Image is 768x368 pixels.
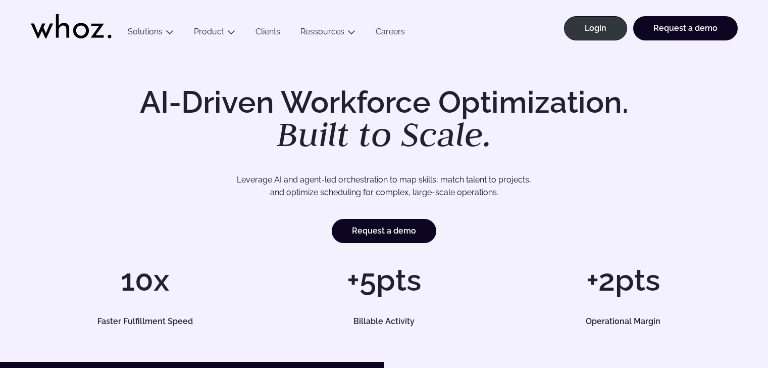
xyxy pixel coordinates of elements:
a: Clients [245,27,290,40]
h5: Operational Margin [520,317,726,326]
button: Product [184,27,245,40]
h5: Faster Fulfillment Speed [42,317,248,326]
h1: 10x [31,265,260,295]
h1: AI-Driven Workforce Optimization. [126,87,643,152]
h1: +2pts [508,265,737,295]
a: Careers [366,27,415,40]
button: Solutions [118,27,184,40]
h1: +5pts [270,265,498,295]
em: Built to Scale. [277,112,492,156]
a: Ressources [300,27,344,36]
a: Login [564,16,627,40]
a: Product [194,27,224,36]
button: Ressources [290,27,366,40]
h5: Billable Activity [281,317,487,326]
a: Request a demo [332,219,436,243]
a: Request a demo [633,16,738,40]
p: Leverage AI and agent-led orchestration to map skills, match talent to projects, and optimize sch... [66,173,702,199]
